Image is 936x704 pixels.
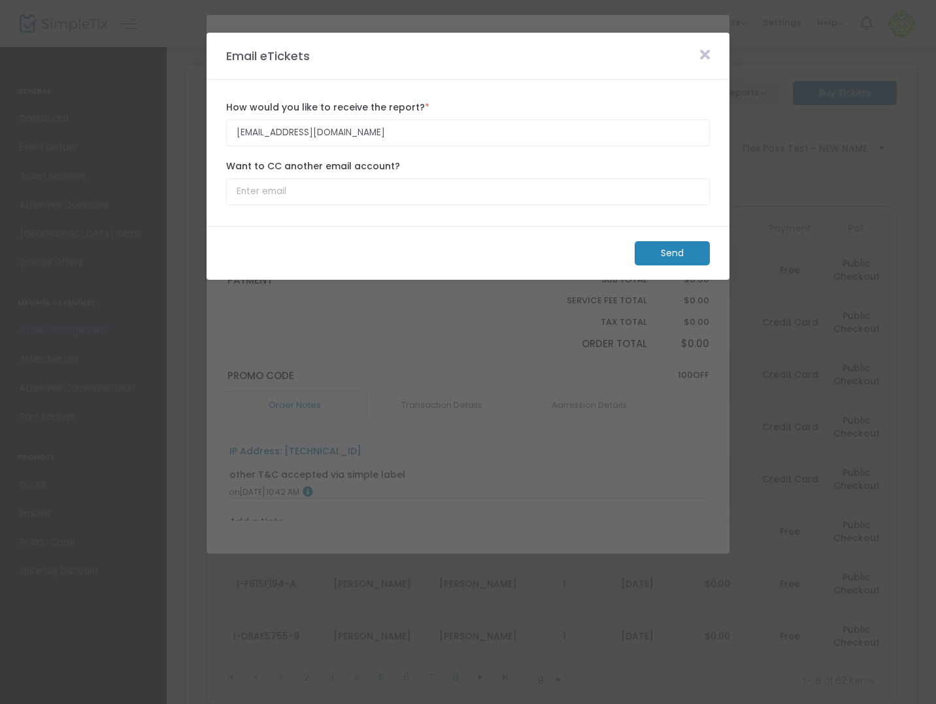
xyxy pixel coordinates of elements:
[635,241,710,265] m-button: Send
[226,101,710,114] label: How would you like to receive the report?
[220,47,316,65] m-panel-title: Email eTickets
[226,178,710,205] input: Enter email
[207,33,729,80] m-panel-header: Email eTickets
[226,120,710,146] input: Enter email
[226,159,710,173] label: Want to CC another email account?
